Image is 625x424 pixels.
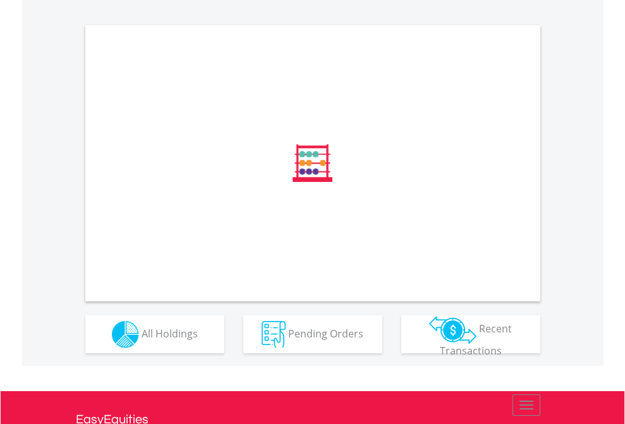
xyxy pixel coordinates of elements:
span: All Holdings [142,326,198,340]
button: Pending Orders [243,315,382,353]
span: Pending Orders [288,326,363,340]
img: holdings-wht.png [112,321,139,348]
img: pending_instructions-wht.png [262,321,286,348]
button: Recent Transactions [401,315,540,353]
img: transactions-zar-wht.png [429,316,476,344]
button: All Holdings [85,315,224,353]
